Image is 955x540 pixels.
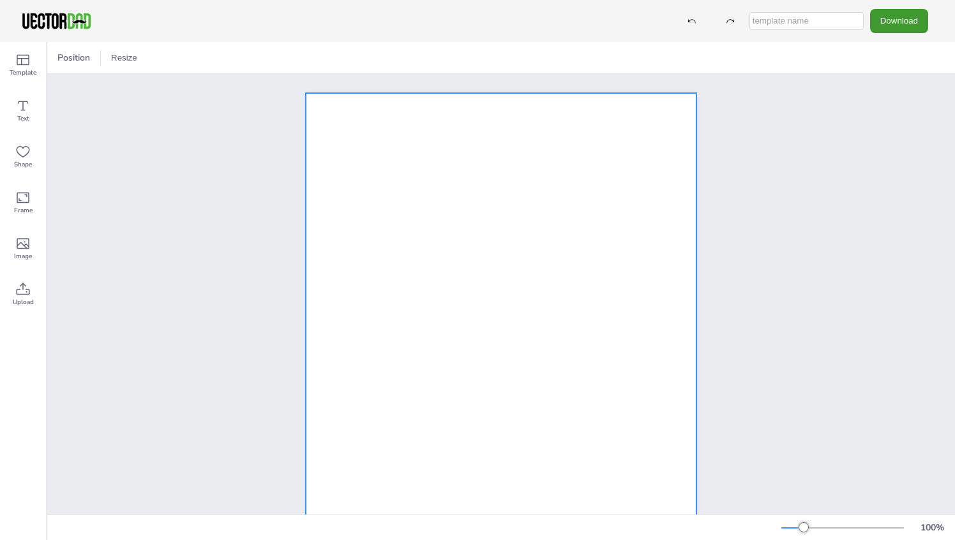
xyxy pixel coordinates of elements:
span: Text [17,113,29,124]
span: Position [55,52,93,64]
button: Resize [106,48,142,68]
div: 100 % [917,522,947,534]
span: Image [14,251,32,261]
span: Shape [14,159,32,170]
span: Template [10,68,36,78]
img: VectorDad-1.png [20,11,93,31]
span: Upload [13,297,34,307]
span: Frame [14,205,33,215]
button: Download [870,9,928,33]
input: template name [749,12,864,30]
